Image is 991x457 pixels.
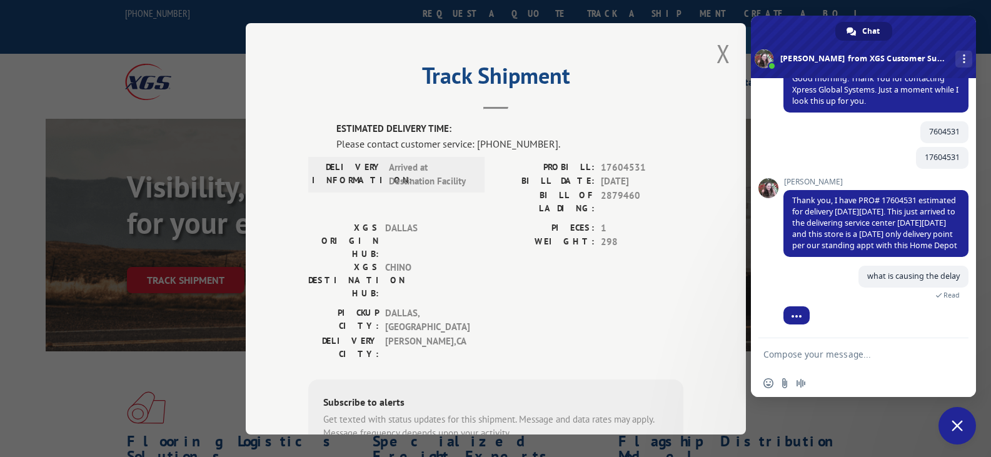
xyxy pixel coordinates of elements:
label: PICKUP CITY: [308,306,379,334]
span: Insert an emoji [763,378,773,388]
label: ESTIMATED DELIVERY TIME: [336,122,683,136]
span: DALLAS [385,221,470,260]
span: Audio message [796,378,806,388]
label: DELIVERY CITY: [308,334,379,360]
div: Please contact customer service: [PHONE_NUMBER]. [336,136,683,151]
span: [PERSON_NAME] , CA [385,334,470,360]
div: Subscribe to alerts [323,394,668,412]
label: XGS DESTINATION HUB: [308,260,379,299]
span: Read [943,291,960,299]
span: 2879460 [601,188,683,214]
span: CHINO [385,260,470,299]
label: DELIVERY INFORMATION: [312,160,383,188]
label: PROBILL: [496,160,595,174]
span: Send a file [780,378,790,388]
span: Arrived at Destination Facility [389,160,473,188]
span: [DATE] [601,174,683,189]
button: Close modal [717,37,730,70]
span: 17604531 [601,160,683,174]
h2: Track Shipment [308,67,683,91]
label: BILL DATE: [496,174,595,189]
label: BILL OF LADING: [496,188,595,214]
div: Close chat [938,407,976,444]
span: what is causing the delay [867,271,960,281]
span: Good morning. Thank You for contacting Xpress Global Systems. Just a moment while I look this up ... [792,73,958,106]
label: PIECES: [496,221,595,235]
span: Thank you, I have PRO# 17604531 estimated for delivery [DATE][DATE]. This just arrived to the del... [792,195,957,251]
span: 1 [601,221,683,235]
span: 7604531 [929,126,960,137]
textarea: Compose your message... [763,349,936,360]
div: Get texted with status updates for this shipment. Message and data rates may apply. Message frequ... [323,412,668,440]
div: Chat [835,22,892,41]
span: DALLAS , [GEOGRAPHIC_DATA] [385,306,470,334]
div: More channels [955,51,972,68]
span: 298 [601,235,683,249]
label: WEIGHT: [496,235,595,249]
span: 17604531 [925,152,960,163]
span: Chat [862,22,880,41]
label: XGS ORIGIN HUB: [308,221,379,260]
span: [PERSON_NAME] [783,178,968,186]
